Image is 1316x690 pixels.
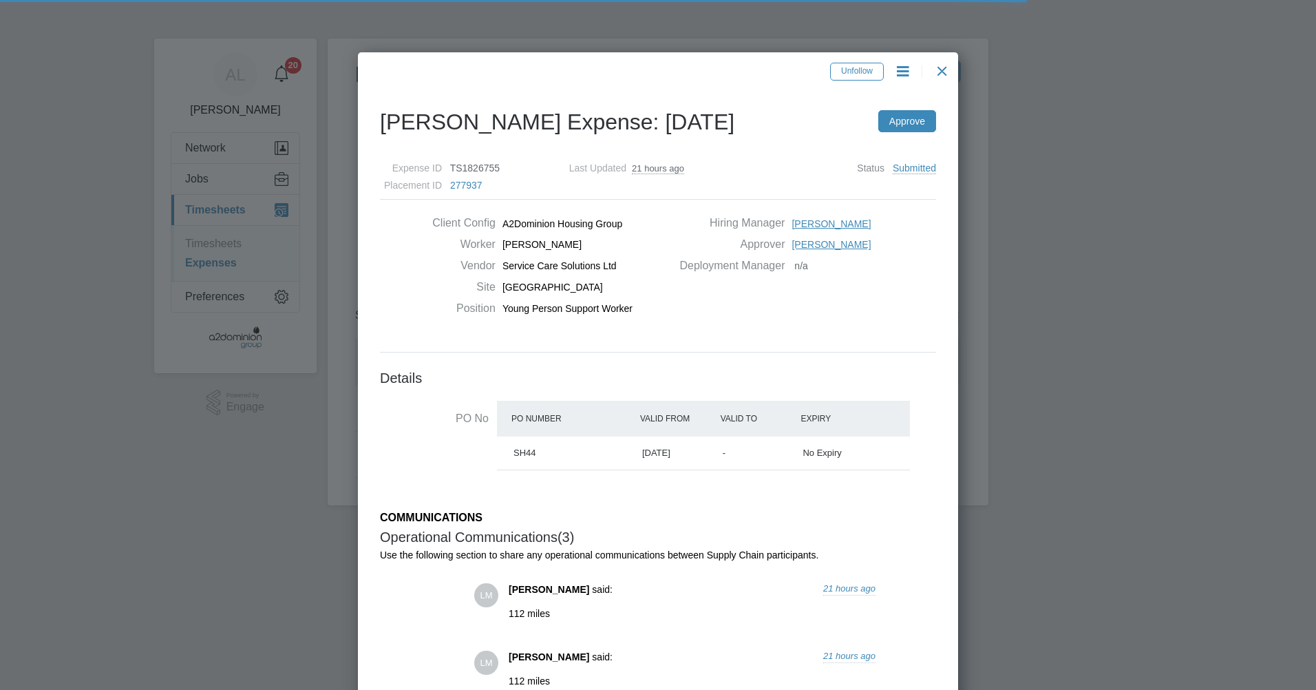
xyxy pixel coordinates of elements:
span: Young Person Support Worker [502,302,633,315]
div: Valid From [637,406,717,431]
p: Use the following section to share any operational communications between Supply Chain participants. [380,549,936,561]
span: Service Care Solutions Ltd [502,260,617,272]
span: LM [474,651,498,675]
span: Submitted [893,163,936,174]
div: Expiry [797,406,878,431]
span: said: [592,584,613,595]
span: 277937 [450,180,482,191]
span: [PERSON_NAME] [509,584,589,595]
span: No Expiry [803,448,841,458]
span: LM [474,583,498,607]
label: Approver [669,238,785,252]
span: 21 hours ago [632,163,684,174]
span: 21 hours ago [823,583,875,594]
h5: COMMUNICATIONS [380,511,936,525]
button: Unfollow [830,63,884,81]
label: Expense ID [363,160,442,177]
span: [PERSON_NAME] [502,238,582,251]
span: TS1826755 [450,163,500,174]
div: PO Number [508,406,637,431]
label: Placement ID [363,177,442,194]
button: Approve [878,110,936,132]
label: Client Config [420,216,496,231]
label: Status [857,160,884,177]
span: [GEOGRAPHIC_DATA] [502,281,603,293]
span: - [723,448,725,458]
span: said: [592,651,613,662]
label: Hiring Manager [669,216,785,231]
label: Worker [420,238,496,252]
label: PO No [380,412,489,426]
p: 112 miles [509,607,875,620]
label: Position [420,302,496,316]
span: [DATE] [642,448,670,458]
h3: Details [380,369,936,387]
div: Valid To [717,406,798,431]
span: [DATE] [665,109,734,134]
span: n/a [794,260,807,272]
label: Site [420,280,496,295]
span: [PERSON_NAME] [792,218,871,230]
span: [PERSON_NAME] [792,238,871,251]
label: Last Updated [547,160,626,177]
span: A2Dominion Housing Group [502,218,622,230]
span: SH44 [513,448,536,458]
label: Vendor [420,259,496,273]
h2: [PERSON_NAME] Expense: [380,108,936,137]
label: Deployment Manager [669,259,785,273]
span: [PERSON_NAME] [509,651,589,662]
span: 21 hours ago [823,651,875,661]
h3: Operational Communications [380,528,936,546]
span: (3) [558,530,574,545]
